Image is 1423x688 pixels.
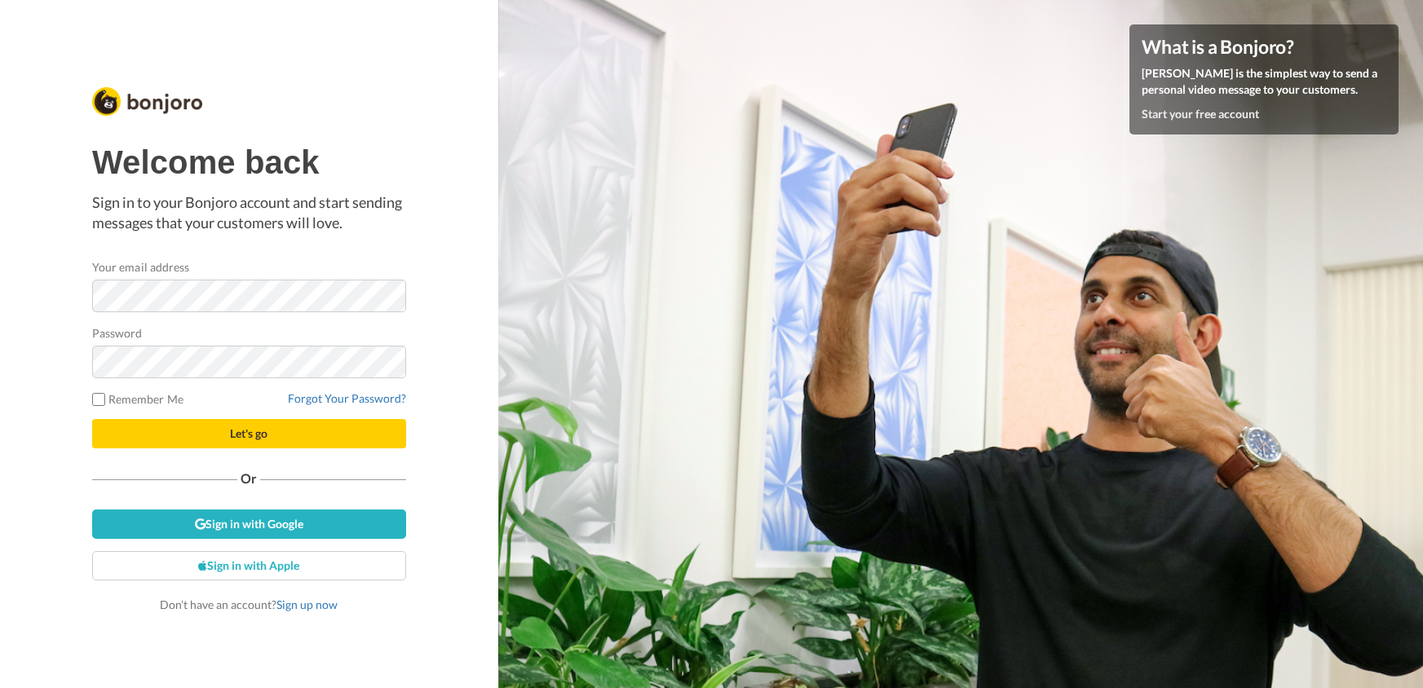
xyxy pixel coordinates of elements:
p: [PERSON_NAME] is the simplest way to send a personal video message to your customers. [1142,65,1386,98]
a: Start your free account [1142,107,1259,121]
a: Forgot Your Password? [288,391,406,405]
span: Let's go [230,426,267,440]
label: Your email address [92,258,189,276]
label: Password [92,324,143,342]
a: Sign in with Apple [92,551,406,580]
span: Don’t have an account? [160,598,338,611]
a: Sign up now [276,598,338,611]
h1: Welcome back [92,144,406,180]
p: Sign in to your Bonjoro account and start sending messages that your customers will love. [92,192,406,234]
a: Sign in with Google [92,509,406,539]
span: Or [237,473,260,484]
label: Remember Me [92,390,183,408]
input: Remember Me [92,393,105,406]
h4: What is a Bonjoro? [1142,37,1386,57]
button: Let's go [92,419,406,448]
